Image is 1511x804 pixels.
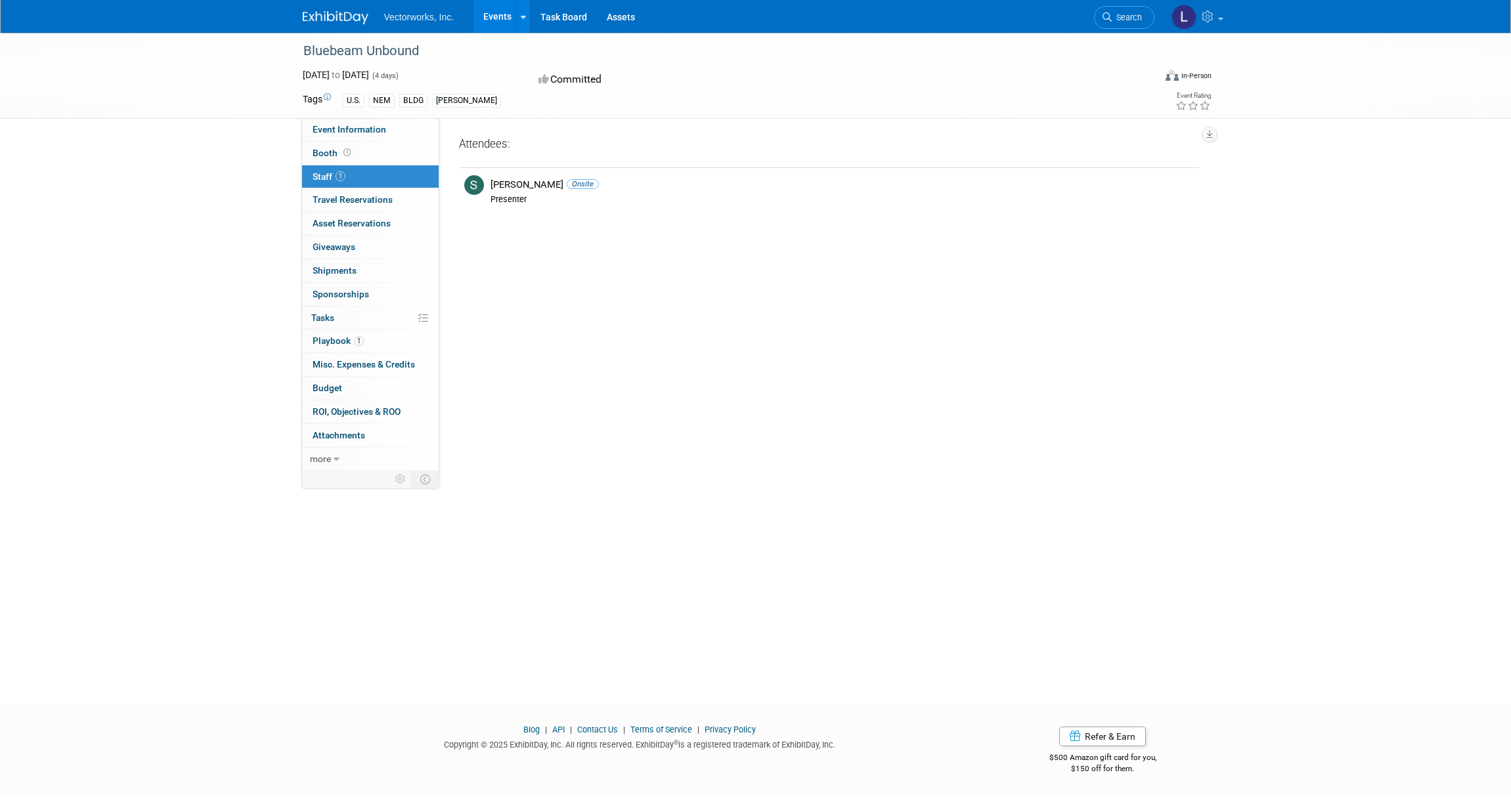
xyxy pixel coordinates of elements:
[542,725,550,734] span: |
[1172,5,1196,30] img: Luc Lefebvre
[389,471,412,488] td: Personalize Event Tab Strip
[341,148,353,158] span: Booth not reserved yet
[1059,727,1146,746] a: Refer & Earn
[567,179,599,189] span: Onsite
[371,72,399,80] span: (4 days)
[302,188,439,211] a: Travel Reservations
[302,329,439,352] a: Playbook1
[313,406,401,417] span: ROI, Objectives & ROO
[302,236,439,259] a: Giveaways
[997,763,1209,774] div: $150 off for them.
[303,93,331,108] td: Tags
[336,171,345,181] span: 1
[303,11,368,24] img: ExhibitDay
[302,377,439,400] a: Budget
[302,353,439,376] a: Misc. Expenses & Credits
[302,400,439,423] a: ROI, Objectives & ROO
[354,336,364,346] span: 1
[313,335,364,346] span: Playbook
[694,725,703,734] span: |
[313,148,353,158] span: Booth
[313,430,365,440] span: Attachments
[630,725,692,734] a: Terms of Service
[302,283,439,306] a: Sponsorships
[302,165,439,188] a: Staff1
[330,70,342,80] span: to
[303,70,369,80] span: [DATE] [DATE]
[1112,12,1142,22] span: Search
[705,725,756,734] a: Privacy Policy
[399,94,427,108] div: BLDG
[535,68,825,91] div: Committed
[1175,93,1211,99] div: Event Rating
[491,179,1194,191] div: [PERSON_NAME]
[313,383,342,393] span: Budget
[1181,71,1212,81] div: In-Person
[313,359,415,370] span: Misc. Expenses & Credits
[310,454,331,464] span: more
[459,137,1199,154] div: Attendees:
[313,289,369,299] span: Sponsorships
[369,94,395,108] div: NEM
[302,118,439,141] a: Event Information
[620,725,628,734] span: |
[303,736,978,751] div: Copyright © 2025 ExhibitDay, Inc. All rights reserved. ExhibitDay is a registered trademark of Ex...
[313,124,386,135] span: Event Information
[313,242,355,252] span: Giveaways
[1077,68,1212,88] div: Event Format
[674,739,678,746] sup: ®
[384,12,454,22] span: Vectorworks, Inc.
[302,307,439,329] a: Tasks
[302,259,439,282] a: Shipments
[552,725,565,734] a: API
[302,212,439,235] a: Asset Reservations
[302,448,439,471] a: more
[432,94,501,108] div: [PERSON_NAME]
[313,265,357,276] span: Shipments
[412,471,439,488] td: Toggle Event Tabs
[343,94,364,108] div: U.S.
[1094,6,1154,29] a: Search
[523,725,540,734] a: Blog
[997,744,1209,774] div: $500 Amazon gift card for you,
[464,175,484,195] img: S.jpg
[299,39,1135,63] div: Bluebeam Unbound
[491,194,1194,205] div: Presenter
[311,312,334,323] span: Tasks
[1166,70,1179,81] img: Format-Inperson.png
[313,218,391,228] span: Asset Reservations
[302,142,439,165] a: Booth
[313,194,393,205] span: Travel Reservations
[567,725,575,734] span: |
[302,424,439,447] a: Attachments
[313,171,345,182] span: Staff
[577,725,618,734] a: Contact Us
